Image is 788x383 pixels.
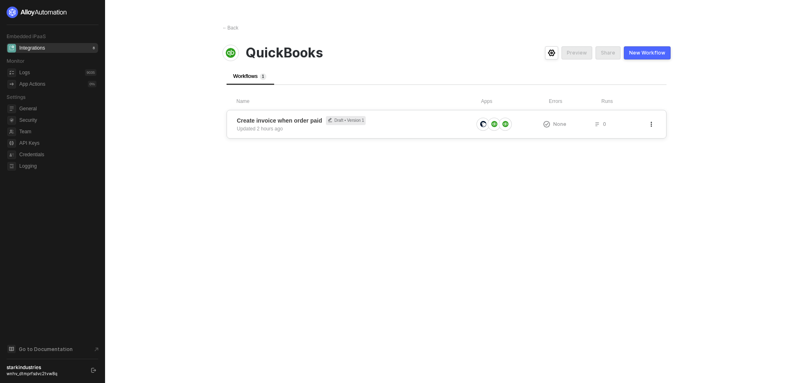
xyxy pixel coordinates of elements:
div: 0 % [88,81,96,87]
img: logo [7,7,67,18]
span: credentials [7,150,16,159]
button: New Workflow [624,46,671,59]
span: logging [7,162,16,171]
div: Logs [19,69,30,76]
span: API Keys [19,138,96,148]
span: General [19,104,96,114]
div: starkindustries [7,364,84,371]
a: logo [7,7,98,18]
img: icon [491,121,497,127]
img: icon [480,121,486,127]
span: documentation [7,345,16,353]
img: icon [502,121,509,127]
span: icon-app-actions [7,80,16,89]
span: team [7,128,16,136]
div: wnhv_dtmprfsdvc2tvw8q [7,371,84,376]
div: Updated 2 hours ago [237,125,283,132]
span: document-arrow [92,345,101,353]
span: Create invoice when order paid [237,116,322,125]
span: None [553,121,566,128]
span: logout [91,368,96,373]
span: Draft • Version 1 [326,116,366,125]
span: icon-exclamation [543,121,550,128]
span: integrations [7,44,16,52]
div: Errors [549,98,601,105]
span: Security [19,115,96,125]
span: QuickBooks [245,45,323,61]
span: Workflows [233,73,266,79]
span: general [7,105,16,113]
span: Team [19,127,96,137]
span: Go to Documentation [19,346,73,353]
div: Apps [481,98,549,105]
span: icon-settings [548,50,555,56]
span: Settings [7,94,25,100]
span: 1 [262,74,264,79]
span: api-key [7,139,16,148]
span: ← [222,25,227,31]
span: icon-logs [7,68,16,77]
span: Monitor [7,58,25,64]
div: Name [236,98,481,105]
div: 9035 [85,69,96,76]
span: 0 [603,121,606,128]
img: integration-icon [226,48,236,58]
a: Knowledge Base [7,344,98,354]
span: security [7,116,16,125]
span: icon-list [595,122,600,127]
span: Embedded iPaaS [7,33,46,39]
div: 8 [91,45,96,51]
div: Integrations [19,45,45,52]
span: Logging [19,161,96,171]
span: Credentials [19,150,96,160]
div: New Workflow [629,50,665,56]
div: Runs [601,98,657,105]
div: App Actions [19,81,45,88]
div: Back [222,25,238,32]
